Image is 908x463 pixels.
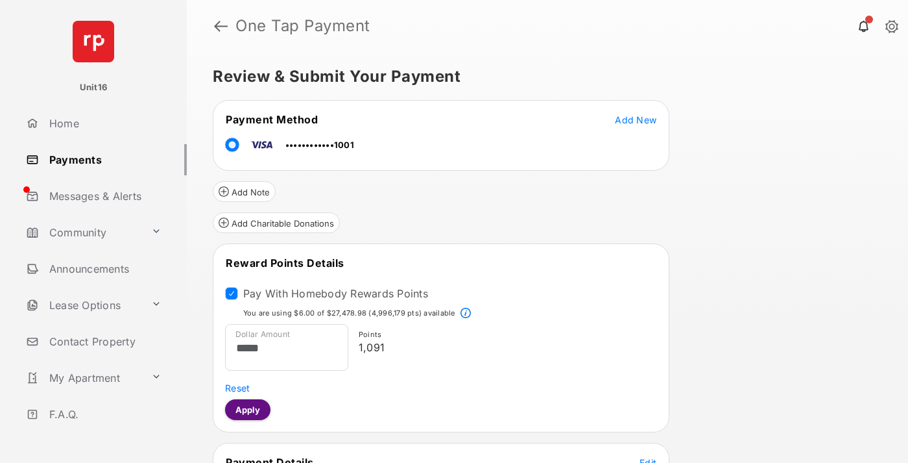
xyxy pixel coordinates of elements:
[225,382,250,394] span: Reset
[21,108,187,139] a: Home
[359,329,652,340] p: Points
[73,21,114,62] img: svg+xml;base64,PHN2ZyB4bWxucz0iaHR0cDovL3d3dy53My5vcmcvMjAwMC9zdmciIHdpZHRoPSI2NCIgaGVpZ2h0PSI2NC...
[615,113,656,126] button: Add New
[21,144,187,175] a: Payments
[21,362,146,394] a: My Apartment
[359,340,652,355] p: 1,091
[235,18,370,34] strong: One Tap Payment
[213,181,276,202] button: Add Note
[213,69,872,84] h5: Review & Submit Your Payment
[225,381,250,394] button: Reset
[285,140,354,150] span: ••••••••••••1001
[21,290,146,321] a: Lease Options
[21,326,187,357] a: Contact Property
[243,308,455,319] p: You are using $6.00 of $27,478.98 (4,996,179 pts) available
[213,212,340,233] button: Add Charitable Donations
[243,287,428,300] label: Pay With Homebody Rewards Points
[21,217,146,248] a: Community
[225,399,270,420] button: Apply
[21,399,187,430] a: F.A.Q.
[226,257,344,269] span: Reward Points Details
[615,114,656,125] span: Add New
[21,181,187,212] a: Messages & Alerts
[226,113,318,126] span: Payment Method
[80,81,108,94] p: Unit16
[21,253,187,284] a: Announcements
